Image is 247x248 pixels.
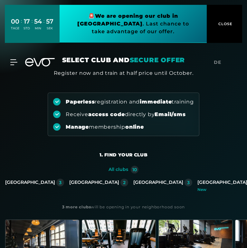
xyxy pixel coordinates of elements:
div: [GEOGRAPHIC_DATA] [69,180,119,185]
div: 3 [187,180,190,185]
div: STD [24,26,30,31]
span: de [214,59,221,65]
div: SEK [46,26,53,31]
div: TAGE [11,26,19,31]
div: : [21,17,22,35]
div: 57 [46,17,53,26]
div: registration and training [66,98,194,105]
div: 54 [34,17,42,26]
div: 17 [24,17,30,26]
span: CLOSE [217,21,233,27]
div: 10 [132,167,137,172]
div: : [32,17,33,35]
div: 1. Find your club [100,152,147,158]
div: All clubs [109,167,128,173]
strong: access code [88,111,125,117]
div: : [43,17,44,35]
div: [GEOGRAPHIC_DATA] [5,180,55,185]
div: 2 [123,180,126,185]
strong: immediate [140,99,172,105]
div: 00 [11,17,19,26]
strong: Paperless [66,99,95,105]
strong: Email/sms [155,111,185,117]
div: Receive directly by [66,111,185,118]
div: MIN [34,26,42,31]
div: membership [66,124,144,131]
strong: 3 more clubs [62,204,91,209]
div: [GEOGRAPHIC_DATA] [133,180,183,185]
button: CLOSE [207,5,242,43]
a: de [214,59,225,66]
div: 3 [59,180,62,185]
strong: Manage [66,124,89,130]
strong: online [125,124,144,130]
